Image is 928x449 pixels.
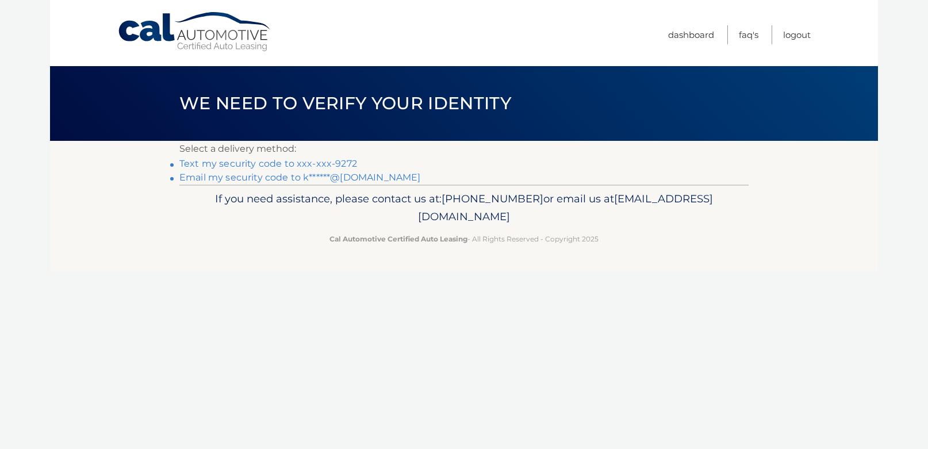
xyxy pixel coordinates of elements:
[179,93,511,114] span: We need to verify your identity
[739,25,758,44] a: FAQ's
[117,11,273,52] a: Cal Automotive
[179,172,421,183] a: Email my security code to k******@[DOMAIN_NAME]
[187,190,741,227] p: If you need assistance, please contact us at: or email us at
[668,25,714,44] a: Dashboard
[329,235,467,243] strong: Cal Automotive Certified Auto Leasing
[179,141,749,157] p: Select a delivery method:
[442,192,543,205] span: [PHONE_NUMBER]
[783,25,811,44] a: Logout
[179,158,357,169] a: Text my security code to xxx-xxx-9272
[187,233,741,245] p: - All Rights Reserved - Copyright 2025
